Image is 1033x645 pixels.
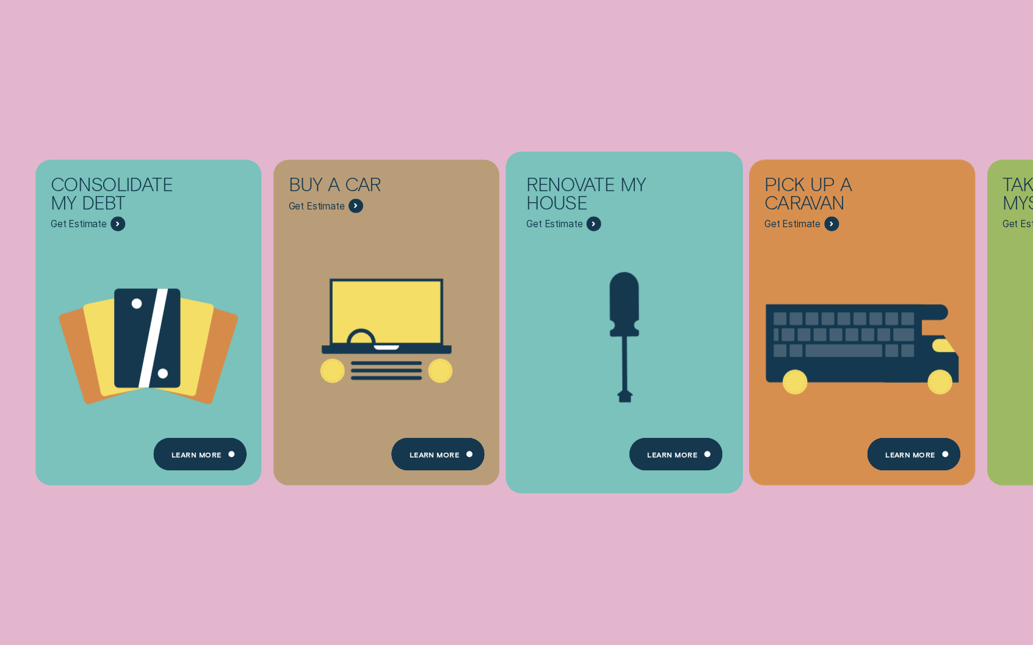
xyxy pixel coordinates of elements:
a: Buy a car - Learn more [274,159,499,476]
span: Get Estimate [289,200,345,212]
a: Pick up a caravan - Learn more [749,159,975,476]
div: Buy a car [289,175,433,199]
a: Learn More [391,438,485,470]
span: Get Estimate [51,217,107,230]
span: Get Estimate [526,217,582,230]
a: Consolidate my debt - Learn more [35,159,261,476]
span: Get Estimate [764,217,821,230]
a: Renovate My House - Learn more [512,159,738,476]
div: Consolidate my debt [51,175,195,217]
div: Renovate My House [526,175,671,217]
a: Learn more [153,438,247,470]
a: Learn more [629,438,723,470]
a: Learn More [867,438,960,470]
div: Pick up a caravan [764,175,909,217]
